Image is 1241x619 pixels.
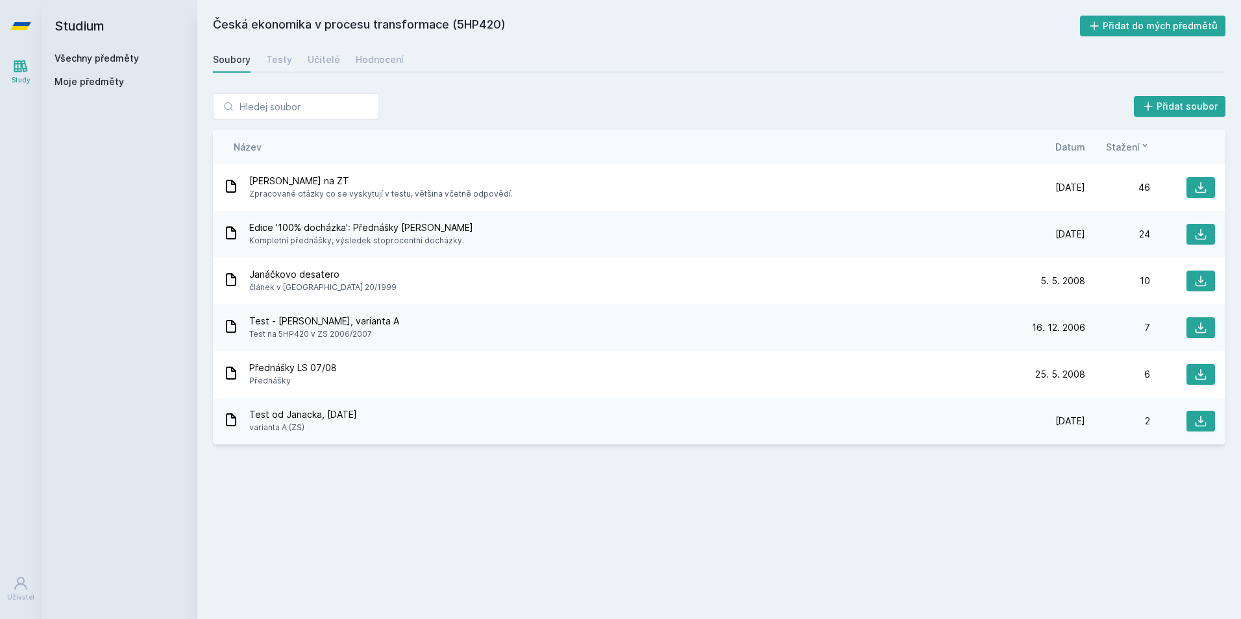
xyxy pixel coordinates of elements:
[3,52,39,91] a: Study
[249,234,473,247] span: Kompletní přednášky, výsledek stoprocentní docházky.
[1055,415,1085,428] span: [DATE]
[3,569,39,609] a: Uživatel
[249,421,357,434] span: varianta A (ZS)
[7,592,34,602] div: Uživatel
[308,47,340,73] a: Učitelé
[1080,16,1226,36] button: Přidat do mých předmětů
[1085,228,1150,241] div: 24
[249,315,399,328] span: Test - [PERSON_NAME], varianta A
[213,16,1080,36] h2: Česká ekonomika v procesu transformace (5HP420)
[356,53,404,66] div: Hodnocení
[1106,140,1140,154] span: Stažení
[1055,181,1085,194] span: [DATE]
[356,47,404,73] a: Hodnocení
[213,93,379,119] input: Hledej soubor
[249,361,337,374] span: Přednášky LS 07/08
[1106,140,1150,154] button: Stažení
[249,268,397,281] span: Janáčkovo desatero
[1085,415,1150,428] div: 2
[249,188,513,200] span: Zpracované otázky co se vyskytují v testu, většina včetně odpovědí.
[1035,368,1085,381] span: 25. 5. 2008
[249,374,337,387] span: Přednášky
[266,53,292,66] div: Testy
[1085,368,1150,381] div: 6
[249,175,513,188] span: [PERSON_NAME] na ZT
[308,53,340,66] div: Učitelé
[55,75,124,88] span: Moje předměty
[12,75,31,85] div: Study
[266,47,292,73] a: Testy
[55,53,139,64] a: Všechny předměty
[1134,96,1226,117] button: Přidat soubor
[249,221,473,234] span: Edice '100% docházka': Přednášky [PERSON_NAME]
[249,408,357,421] span: Test od Janacka, [DATE]
[1032,321,1085,334] span: 16. 12. 2006
[1040,274,1085,287] span: 5. 5. 2008
[249,328,399,341] span: Test na 5HP420 v ZS 2006/2007
[213,53,251,66] div: Soubory
[249,281,397,294] span: článek v [GEOGRAPHIC_DATA] 20/1999
[1085,181,1150,194] div: 46
[234,140,262,154] button: Název
[1085,274,1150,287] div: 10
[1055,228,1085,241] span: [DATE]
[213,47,251,73] a: Soubory
[1055,140,1085,154] button: Datum
[1085,321,1150,334] div: 7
